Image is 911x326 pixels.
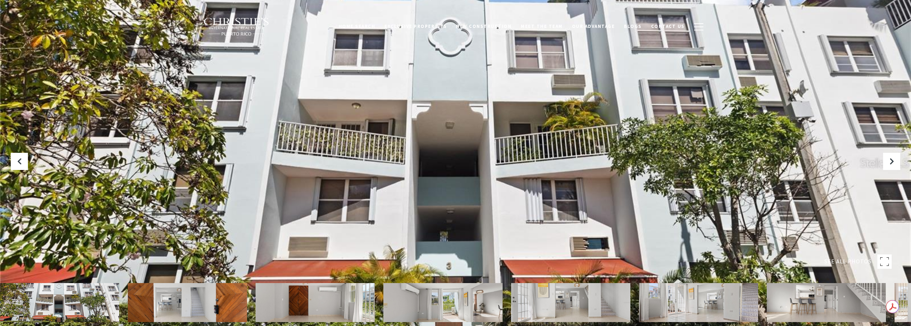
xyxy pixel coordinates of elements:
img: 330 RESIDENCES AT ESCORIAL #330 [639,283,758,322]
span: SEE ALL PHOTOS [824,257,872,266]
img: 330 RESIDENCES AT ESCORIAL #330 [256,283,375,322]
a: Our Advantage [567,20,620,33]
a: Meet the Team [516,20,567,33]
img: 330 RESIDENCES AT ESCORIAL #330 [383,283,503,322]
img: 330 RESIDENCES AT ESCORIAL #330 [128,283,247,322]
span: New Construction [456,23,512,29]
a: New Construction [451,20,516,33]
img: Christie's International Real Estate black text logo [203,18,270,36]
span: Blogs [624,23,642,29]
a: Blogs [619,20,646,33]
img: 330 RESIDENCES AT ESCORIAL #330 [511,283,630,322]
span: Our Advantage [572,23,615,29]
img: 330 RESIDENCES AT ESCORIAL #330 [767,283,886,322]
span: Contact Us [651,23,685,29]
span: Exclusive Properties [384,23,447,29]
a: Home Search [334,20,380,33]
a: Exclusive Properties [380,20,451,33]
